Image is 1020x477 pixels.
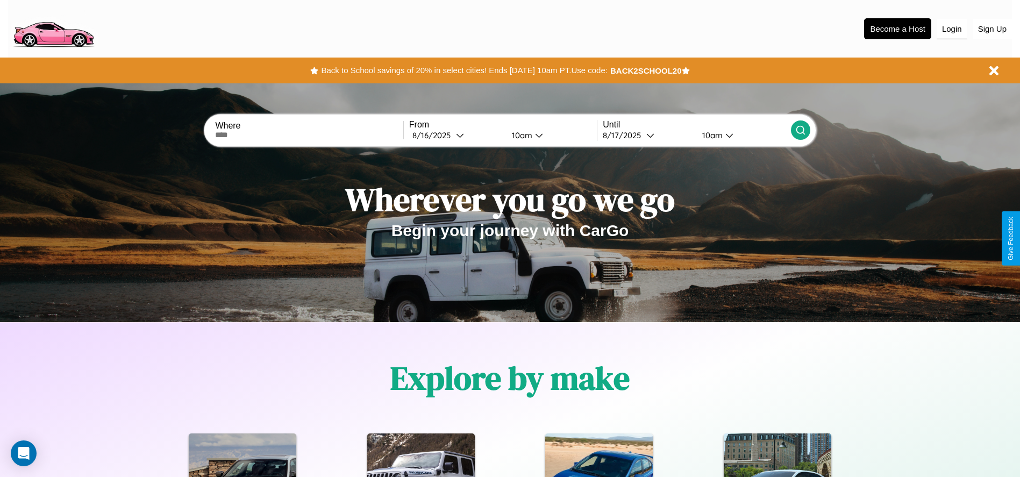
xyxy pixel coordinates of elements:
div: 10am [507,130,535,140]
label: Where [215,121,403,131]
label: From [409,120,597,130]
div: Give Feedback [1007,217,1015,260]
button: Back to School savings of 20% in select cities! Ends [DATE] 10am PT.Use code: [318,63,610,78]
button: Sign Up [973,19,1012,39]
button: 8/16/2025 [409,130,503,141]
div: 8 / 17 / 2025 [603,130,646,140]
div: 8 / 16 / 2025 [412,130,456,140]
img: logo [8,5,98,50]
button: 10am [503,130,597,141]
div: Open Intercom Messenger [11,440,37,466]
label: Until [603,120,790,130]
button: 10am [694,130,791,141]
button: Become a Host [864,18,931,39]
button: Login [937,19,967,39]
b: BACK2SCHOOL20 [610,66,682,75]
h1: Explore by make [390,356,630,400]
div: 10am [697,130,725,140]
